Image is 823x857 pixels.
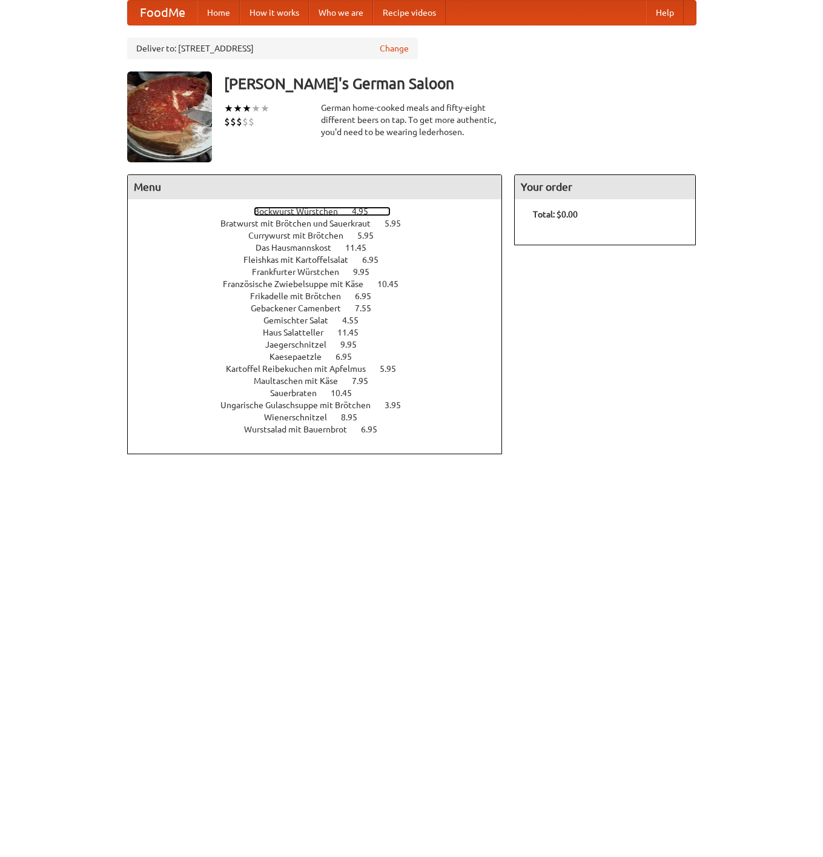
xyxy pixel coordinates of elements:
h4: Your order [515,175,695,199]
span: 10.45 [377,279,411,289]
span: Fleishkas mit Kartoffelsalat [243,255,360,265]
span: 3.95 [385,400,413,410]
a: Bockwurst Würstchen 4.95 [254,207,391,216]
span: Gebackener Camenbert [251,303,353,313]
li: $ [224,115,230,128]
a: Kaesepaetzle 6.95 [269,352,374,362]
span: Jaegerschnitzel [265,340,339,349]
a: Wienerschnitzel 8.95 [264,412,380,422]
span: Französische Zwiebelsuppe mit Käse [223,279,375,289]
div: German home-cooked meals and fifty-eight different beers on tap. To get more authentic, you'd nee... [321,102,503,138]
li: $ [242,115,248,128]
li: $ [236,115,242,128]
span: Bratwurst mit Brötchen und Sauerkraut [220,219,383,228]
span: Currywurst mit Brötchen [248,231,355,240]
h3: [PERSON_NAME]'s German Saloon [224,71,696,96]
span: 5.95 [385,219,413,228]
a: Change [380,42,409,55]
span: 4.95 [352,207,380,216]
span: 5.95 [380,364,408,374]
a: Wurstsalad mit Bauernbrot 6.95 [244,425,400,434]
span: Haus Salatteller [263,328,335,337]
a: Kartoffel Reibekuchen mit Apfelmus 5.95 [226,364,418,374]
a: Home [197,1,240,25]
span: 9.95 [353,267,382,277]
span: Kartoffel Reibekuchen mit Apfelmus [226,364,378,374]
li: ★ [260,102,269,115]
span: 9.95 [340,340,369,349]
a: Bratwurst mit Brötchen und Sauerkraut 5.95 [220,219,423,228]
span: Wienerschnitzel [264,412,339,422]
a: Frankfurter Würstchen 9.95 [252,267,392,277]
a: Sauerbraten 10.45 [270,388,374,398]
a: Jaegerschnitzel 9.95 [265,340,379,349]
a: Recipe videos [373,1,446,25]
span: Frankfurter Würstchen [252,267,351,277]
a: Gebackener Camenbert 7.55 [251,303,394,313]
li: ★ [224,102,233,115]
span: Sauerbraten [270,388,329,398]
span: 6.95 [335,352,364,362]
a: Ungarische Gulaschsuppe mit Brötchen 3.95 [220,400,423,410]
li: ★ [242,102,251,115]
span: Maultaschen mit Käse [254,376,350,386]
a: Gemischter Salat 4.55 [263,316,381,325]
a: FoodMe [128,1,197,25]
a: Haus Salatteller 11.45 [263,328,381,337]
span: Gemischter Salat [263,316,340,325]
img: angular.jpg [127,71,212,162]
a: Frikadelle mit Brötchen 6.95 [250,291,394,301]
span: Ungarische Gulaschsuppe mit Brötchen [220,400,383,410]
li: ★ [251,102,260,115]
span: 6.95 [355,291,383,301]
span: Wurstsalad mit Bauernbrot [244,425,359,434]
li: ★ [233,102,242,115]
div: Deliver to: [STREET_ADDRESS] [127,38,418,59]
span: 7.55 [355,303,383,313]
a: Fleishkas mit Kartoffelsalat 6.95 [243,255,401,265]
a: How it works [240,1,309,25]
span: 8.95 [341,412,369,422]
span: Kaesepaetzle [269,352,334,362]
span: 6.95 [361,425,389,434]
span: Das Hausmannskost [256,243,343,253]
span: Frikadelle mit Brötchen [250,291,353,301]
a: Help [646,1,684,25]
a: Who we are [309,1,373,25]
a: Französische Zwiebelsuppe mit Käse 10.45 [223,279,421,289]
span: 6.95 [362,255,391,265]
a: Das Hausmannskost 11.45 [256,243,389,253]
li: $ [230,115,236,128]
a: Currywurst mit Brötchen 5.95 [248,231,396,240]
span: 11.45 [337,328,371,337]
li: $ [248,115,254,128]
span: Bockwurst Würstchen [254,207,350,216]
a: Maultaschen mit Käse 7.95 [254,376,391,386]
span: 4.55 [342,316,371,325]
h4: Menu [128,175,502,199]
span: 11.45 [345,243,378,253]
span: 7.95 [352,376,380,386]
b: Total: $0.00 [533,210,578,219]
span: 5.95 [357,231,386,240]
span: 10.45 [331,388,364,398]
